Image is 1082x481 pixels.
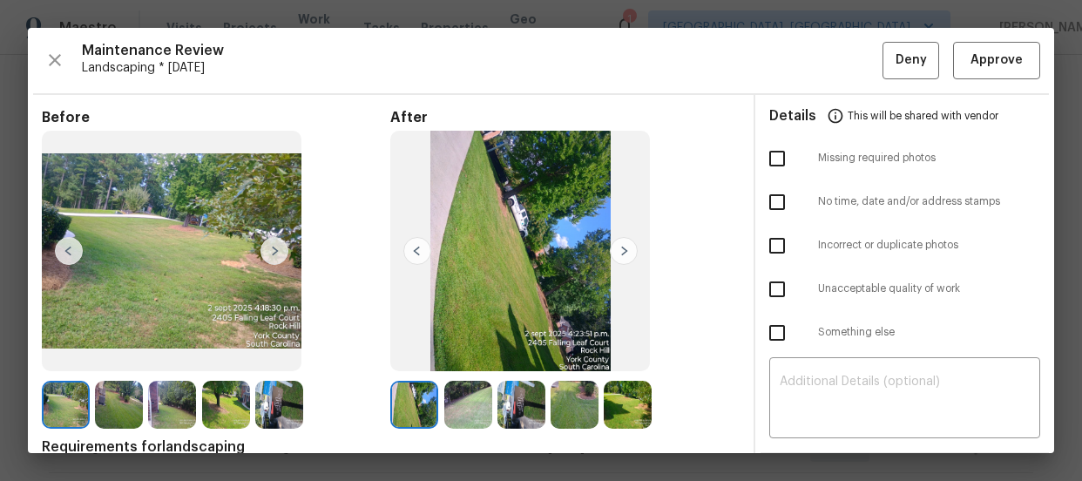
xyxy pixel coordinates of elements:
div: Unacceptable quality of work [755,268,1054,311]
span: Deny [896,50,927,71]
div: Missing required photos [755,137,1054,180]
span: Before [42,109,390,126]
img: right-chevron-button-url [260,237,288,265]
span: After [390,109,739,126]
span: Approve [970,50,1023,71]
button: Deny [883,42,939,79]
div: Something else [755,311,1054,355]
span: Something else [818,325,1040,340]
img: left-chevron-button-url [55,237,83,265]
span: Incorrect or duplicate photos [818,238,1040,253]
span: This will be shared with vendor [848,95,998,137]
span: Maintenance Review [82,42,883,59]
span: Details [769,95,816,137]
span: Missing required photos [818,151,1040,166]
div: Incorrect or duplicate photos [755,224,1054,268]
button: Approve [953,42,1040,79]
span: Unacceptable quality of work [818,281,1040,296]
span: No time, date and/or address stamps [818,194,1040,209]
span: Requirements for landscaping [42,438,740,456]
img: right-chevron-button-url [610,237,638,265]
div: No time, date and/or address stamps [755,180,1054,224]
img: left-chevron-button-url [403,237,431,265]
span: Landscaping * [DATE] [82,59,883,77]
